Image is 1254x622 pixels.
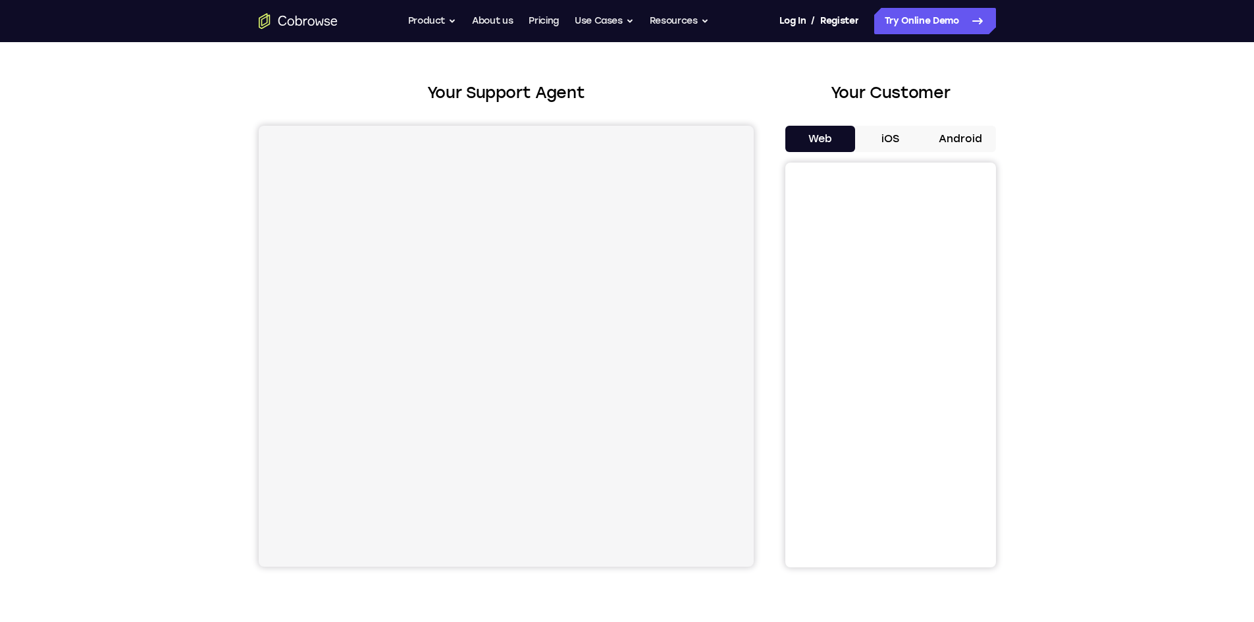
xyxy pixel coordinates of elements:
a: Register [820,8,858,34]
button: Web [785,126,856,152]
span: / [811,13,815,29]
a: Log In [779,8,806,34]
iframe: Agent [259,126,754,567]
a: Pricing [529,8,559,34]
a: Go to the home page [259,13,338,29]
button: Product [408,8,457,34]
h2: Your Support Agent [259,81,754,105]
button: iOS [855,126,926,152]
a: About us [472,8,513,34]
button: Resources [650,8,709,34]
button: Use Cases [575,8,634,34]
h2: Your Customer [785,81,996,105]
button: Android [926,126,996,152]
a: Try Online Demo [874,8,996,34]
